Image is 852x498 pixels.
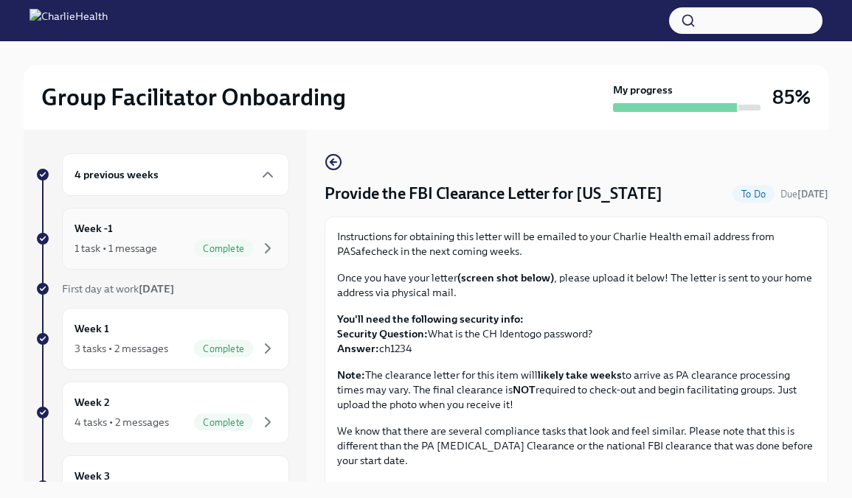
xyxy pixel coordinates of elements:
h6: Week -1 [75,220,113,236]
p: The clearance letter for this item will to arrive as PA clearance processing times may vary. The ... [337,368,816,412]
img: CharlieHealth [30,9,108,32]
strong: You'll need the following security info: [337,312,524,326]
strong: Security Question: [337,327,428,340]
div: 3 tasks • 2 messages [75,341,168,356]
strong: My progress [613,83,673,97]
span: First day at work [62,282,174,295]
h6: Week 1 [75,320,109,337]
h6: 4 previous weeks [75,166,159,183]
p: PA FBI Letter Example [337,480,816,497]
p: Once you have your letter , please upload it below! The letter is sent to your home address via p... [337,270,816,300]
div: 1 task • 1 message [75,241,157,256]
h6: Week 3 [75,468,110,484]
strong: [DATE] [797,189,828,200]
span: Complete [194,417,253,428]
strong: likely take weeks [538,368,622,382]
a: Week 24 tasks • 2 messagesComplete [35,382,289,443]
div: 4 tasks • 2 messages [75,415,169,429]
strong: (screen shot below) [457,271,554,284]
strong: NOT [513,383,536,396]
span: Complete [194,243,253,254]
strong: [DATE] [139,282,174,295]
a: Week -11 task • 1 messageComplete [35,208,289,270]
h4: Provide the FBI Clearance Letter for [US_STATE] [325,183,662,205]
a: Week 13 tasks • 2 messagesComplete [35,308,289,370]
a: First day at work[DATE] [35,281,289,296]
span: Complete [194,343,253,354]
span: October 8th, 2025 10:00 [780,187,828,201]
strong: Note: [337,368,365,382]
p: Instructions for obtaining this letter will be emailed to your Charlie Health email address from ... [337,229,816,259]
div: 4 previous weeks [62,153,289,196]
strong: Answer: [337,342,379,355]
p: We know that there are several compliance tasks that look and feel similar. Please note that this... [337,424,816,468]
h2: Group Facilitator Onboarding [41,83,346,112]
span: To Do [732,189,775,200]
h3: 85% [772,84,811,111]
h6: Week 2 [75,394,110,410]
span: Due [780,189,828,200]
p: What is the CH Identogo password? ch1234 [337,312,816,356]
